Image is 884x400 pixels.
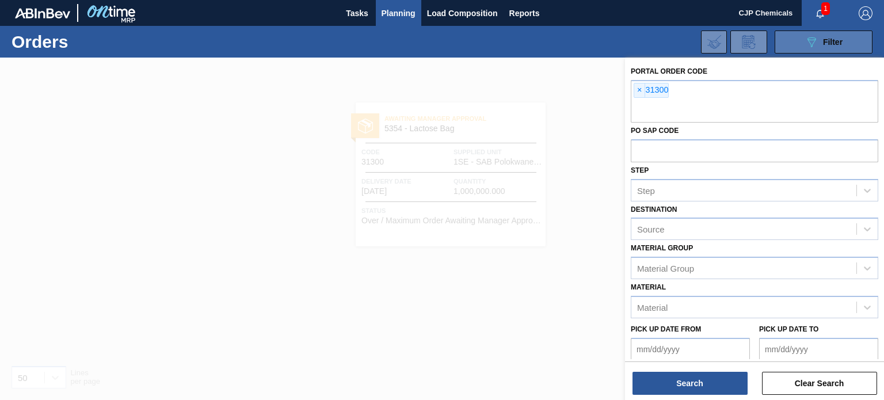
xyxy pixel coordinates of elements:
div: 31300 [634,83,669,98]
span: × [634,83,645,97]
img: Logout [859,6,872,20]
span: Planning [382,6,416,20]
label: Pick up Date from [631,325,701,333]
span: Reports [509,6,540,20]
input: mm/dd/yyyy [631,338,750,361]
label: Step [631,166,649,174]
button: Notifications [802,5,839,21]
img: TNhmsLtSVTkK8tSr43FrP2fwEKptu5GPRR3wAAAABJRU5ErkJggg== [15,8,70,18]
div: Order Review Request [730,31,767,54]
label: Material Group [631,244,693,252]
div: Step [637,185,655,195]
span: Tasks [345,6,370,20]
div: Material [637,302,668,312]
div: Source [637,224,665,234]
span: 1 [821,2,830,15]
label: Pick up Date to [759,325,818,333]
div: Import Order Negotiation [701,31,727,54]
div: Material Group [637,264,694,273]
button: Filter [775,31,872,54]
span: Filter [823,37,843,47]
label: Material [631,283,666,291]
label: Portal Order Code [631,67,707,75]
label: Destination [631,205,677,214]
span: Load Composition [427,6,498,20]
label: PO SAP Code [631,127,679,135]
input: mm/dd/yyyy [759,338,878,361]
h1: Orders [12,35,177,48]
